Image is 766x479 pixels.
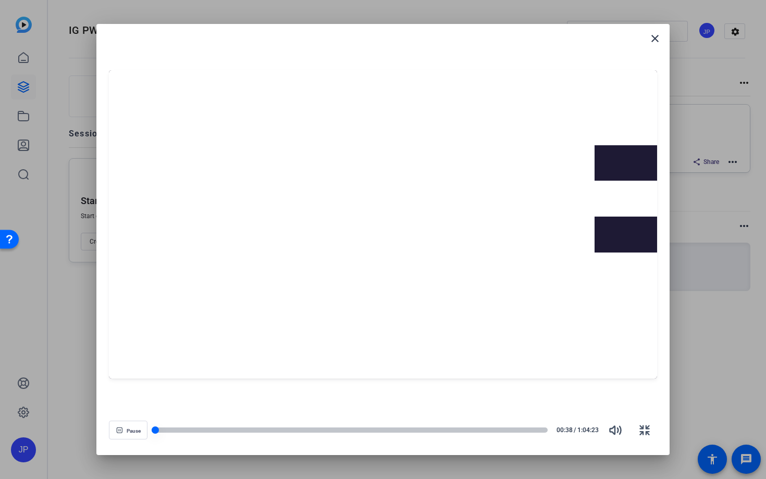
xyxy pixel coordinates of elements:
[577,425,599,435] span: 1:04:23
[552,425,573,435] span: 00:38
[127,428,141,434] span: Pause
[109,421,147,439] button: Pause
[552,425,599,435] div: /
[603,418,628,443] button: Mute
[649,32,661,45] mat-icon: close
[632,418,657,443] button: Exit Fullscreen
